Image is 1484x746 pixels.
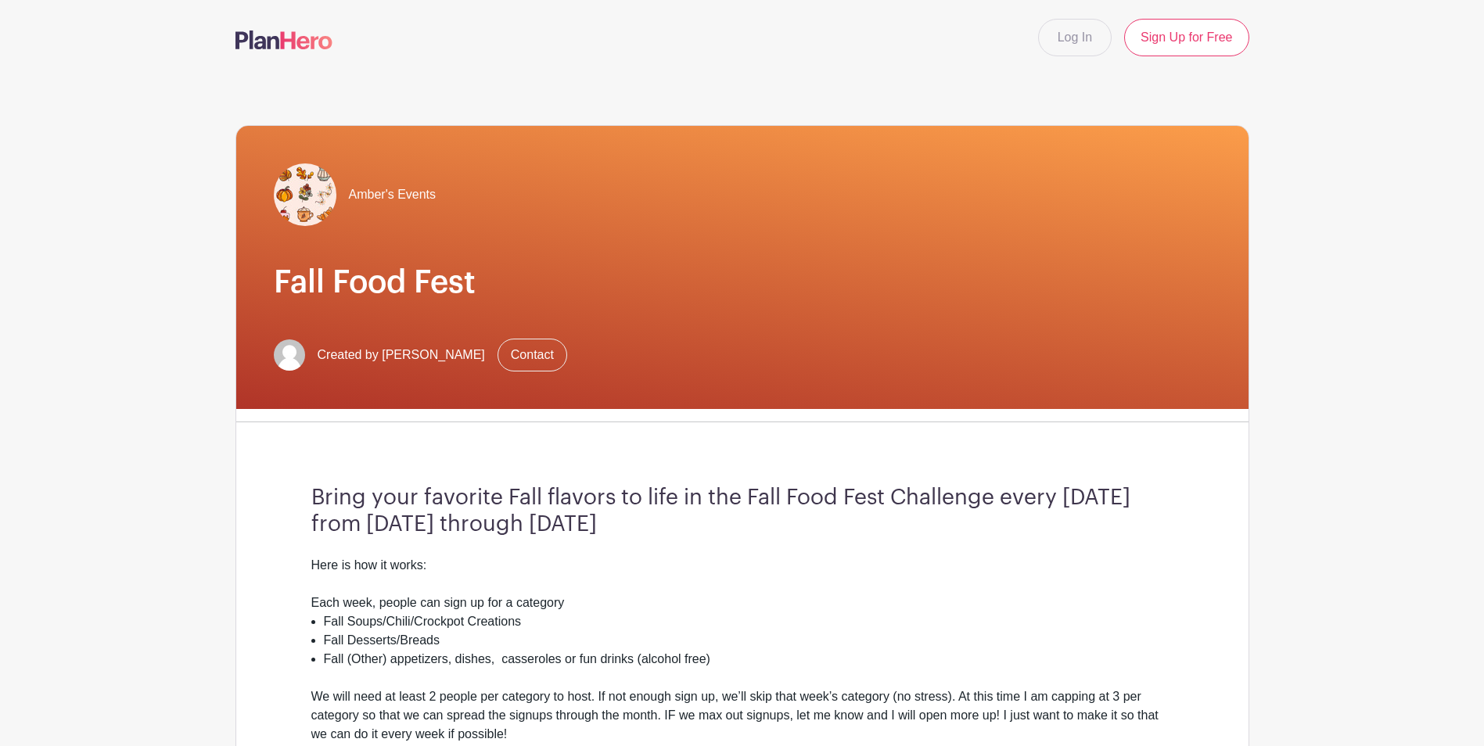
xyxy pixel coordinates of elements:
[274,264,1211,301] h1: Fall Food Fest
[324,650,1173,669] li: Fall (Other) appetizers, dishes, casseroles or fun drinks (alcohol free)
[274,163,336,226] img: hand-drawn-doodle-autumn-set-illustration-fall-symbols-collection-cartoon-various-seasonal-elemen...
[311,556,1173,575] div: Here is how it works:
[274,339,305,371] img: default-ce2991bfa6775e67f084385cd625a349d9dcbb7a52a09fb2fda1e96e2d18dcdb.png
[1124,19,1249,56] a: Sign Up for Free
[498,339,567,371] a: Contact
[235,30,332,49] img: logo-507f7623f17ff9eddc593b1ce0a138ce2505c220e1c5a4e2b4648c50719b7d32.svg
[349,185,437,204] span: Amber's Events
[311,687,1173,744] div: We will need at least 2 people per category to host. If not enough sign up, we’ll skip that week’...
[324,612,1173,631] li: Fall Soups/Chili/Crockpot Creations
[324,631,1173,650] li: Fall Desserts/Breads
[311,594,1173,612] div: Each week, people can sign up for a category
[318,346,485,364] span: Created by [PERSON_NAME]
[1038,19,1112,56] a: Log In
[311,485,1173,537] h3: Bring your favorite Fall flavors to life in the Fall Food Fest Challenge every [DATE] from [DATE]...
